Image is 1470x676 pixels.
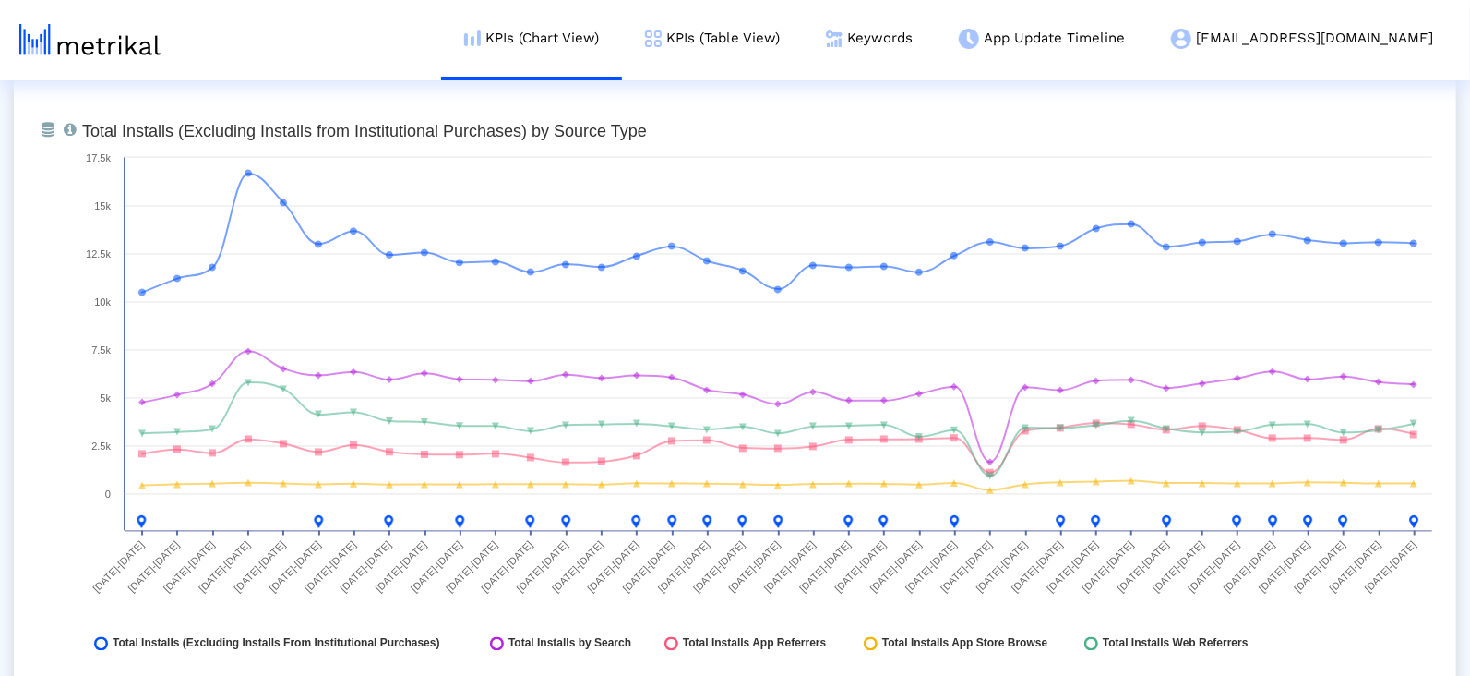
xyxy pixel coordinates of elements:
[621,539,676,595] text: [DATE]-[DATE]
[1045,539,1100,595] text: [DATE]-[DATE]
[550,539,605,595] text: [DATE]-[DATE]
[479,539,534,595] text: [DATE]-[DATE]
[125,539,181,595] text: [DATE]-[DATE]
[832,539,888,595] text: [DATE]-[DATE]
[1328,539,1383,595] text: [DATE]-[DATE]
[645,30,662,47] img: kpi-table-menu-icon.png
[86,249,111,260] text: 12.5k
[1116,539,1171,595] text: [DATE]-[DATE]
[303,539,358,595] text: [DATE]-[DATE]
[1171,29,1191,49] img: my-account-menu-icon.png
[1222,539,1277,595] text: [DATE]-[DATE]
[268,539,323,595] text: [DATE]-[DATE]
[338,539,393,595] text: [DATE]-[DATE]
[409,539,464,595] text: [DATE]-[DATE]
[797,539,853,595] text: [DATE]-[DATE]
[974,539,1030,595] text: [DATE]-[DATE]
[82,123,647,141] tspan: Total Installs (Excluding Installs from Institutional Purchases) by Source Type
[762,539,818,595] text: [DATE]-[DATE]
[1292,539,1347,595] text: [DATE]-[DATE]
[232,539,287,595] text: [DATE]-[DATE]
[373,539,428,595] text: [DATE]-[DATE]
[1010,539,1065,595] text: [DATE]-[DATE]
[91,345,111,356] text: 7.5k
[464,30,481,46] img: kpi-chart-menu-icon.png
[515,539,570,595] text: [DATE]-[DATE]
[94,201,111,212] text: 15k
[444,539,499,595] text: [DATE]-[DATE]
[691,539,747,595] text: [DATE]-[DATE]
[959,29,979,49] img: app-update-menu-icon.png
[1186,539,1241,595] text: [DATE]-[DATE]
[90,539,146,595] text: [DATE]-[DATE]
[938,539,994,595] text: [DATE]-[DATE]
[585,539,640,595] text: [DATE]-[DATE]
[1363,539,1418,595] text: [DATE]-[DATE]
[1103,637,1249,651] span: Total Installs Web Referrers
[1257,539,1312,595] text: [DATE]-[DATE]
[683,637,826,651] span: Total Installs App Referrers
[94,297,111,308] text: 10k
[105,489,111,501] text: 0
[19,24,161,55] img: metrical-logo-light.png
[1080,539,1135,595] text: [DATE]-[DATE]
[868,539,924,595] text: [DATE]-[DATE]
[882,637,1047,651] span: Total Installs App Store Browse
[91,441,111,453] text: 2.5k
[656,539,711,595] text: [DATE]-[DATE]
[161,539,217,595] text: [DATE]-[DATE]
[726,539,782,595] text: [DATE]-[DATE]
[826,30,843,47] img: keywords.png
[1151,539,1206,595] text: [DATE]-[DATE]
[508,637,631,651] span: Total Installs by Search
[100,393,111,404] text: 5k
[86,153,111,164] text: 17.5k
[197,539,252,595] text: [DATE]-[DATE]
[903,539,959,595] text: [DATE]-[DATE]
[113,637,440,651] span: Total Installs (Excluding Installs From Institutional Purchases)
